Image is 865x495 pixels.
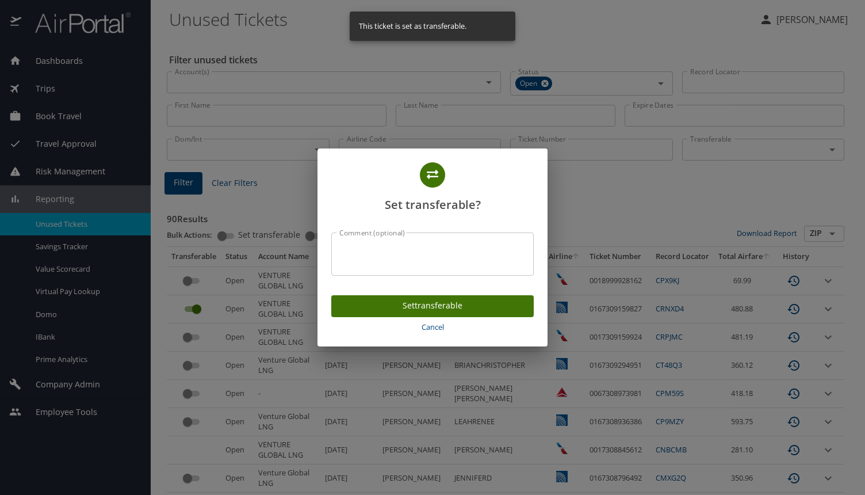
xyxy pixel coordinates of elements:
span: Cancel [336,321,529,334]
h2: Set transferable? [331,162,534,214]
button: Settransferable [331,295,534,318]
div: This ticket is set as transferable. [359,15,466,37]
span: Set transferable [340,299,525,313]
button: Cancel [331,317,534,337]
